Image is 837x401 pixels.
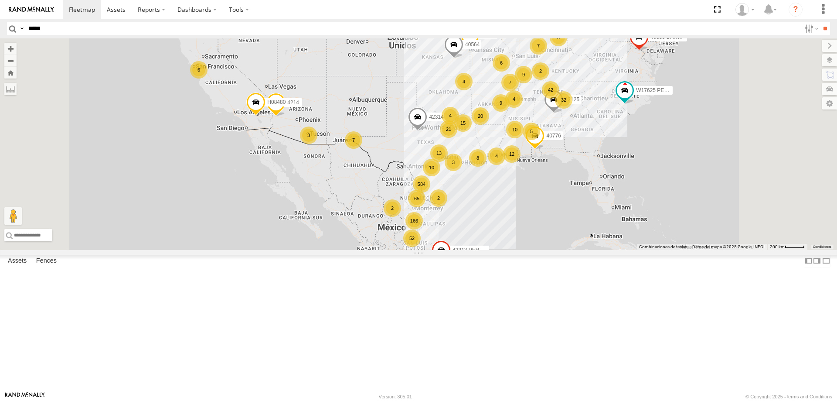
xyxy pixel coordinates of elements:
[413,175,430,193] div: 584
[555,91,572,109] div: 32
[745,394,832,399] div: © Copyright 2025 -
[4,207,22,225] button: Arrastra el hombrecito naranja al mapa para abrir Street View
[770,244,785,249] span: 200 km
[4,83,17,95] label: Measure
[379,394,412,399] div: Version: 305.01
[5,392,45,401] a: Visit our Website
[445,154,462,171] div: 3
[530,37,547,55] div: 7
[469,149,487,167] div: 8
[430,144,448,162] div: 13
[542,81,559,99] div: 42
[639,244,687,250] button: Combinaciones de teclas
[472,107,489,125] div: 20
[455,73,473,90] div: 4
[32,255,61,267] label: Fences
[345,131,362,149] div: 7
[423,159,440,176] div: 10
[532,62,549,80] div: 2
[732,3,758,16] div: Juan Lopez
[493,54,510,72] div: 6
[692,244,765,249] span: Datos del mapa ©2025 Google, INEGI
[786,394,832,399] a: Terms and Conditions
[506,121,524,138] div: 10
[546,133,561,139] span: 40776
[789,3,803,17] i: ?
[408,190,425,207] div: 65
[18,22,25,35] label: Search Query
[523,123,540,140] div: 5
[501,74,519,91] div: 7
[550,29,567,46] div: 8
[405,212,423,230] div: 166
[767,244,807,250] button: Escala del mapa: 200 km por 42 píxeles
[822,97,837,110] label: Map Settings
[3,255,31,267] label: Assets
[384,199,401,217] div: 2
[488,147,505,165] div: 4
[300,127,317,144] div: 3
[465,41,480,48] span: 40564
[403,230,421,247] div: 52
[9,7,54,13] img: rand-logo.svg
[804,255,813,267] label: Dock Summary Table to the Left
[453,247,492,253] span: 42313 PERDIDO
[454,114,472,132] div: 15
[287,99,299,106] span: 4214
[429,114,443,120] span: 42314
[190,61,208,79] div: 6
[4,43,17,55] button: Zoom in
[4,55,17,67] button: Zoom out
[430,189,447,207] div: 2
[442,107,459,124] div: 4
[440,120,457,138] div: 21
[503,145,521,163] div: 12
[801,22,820,35] label: Search Filter Options
[492,94,510,112] div: 9
[650,34,689,40] span: 40335 DAÑADO
[813,255,821,267] label: Dock Summary Table to the Right
[822,255,830,267] label: Hide Summary Table
[505,90,523,108] div: 4
[636,87,681,93] span: W17625 PERDIDO
[515,66,532,83] div: 9
[4,67,17,79] button: Zoom Home
[267,99,286,105] span: H08480
[813,245,831,249] a: Condiciones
